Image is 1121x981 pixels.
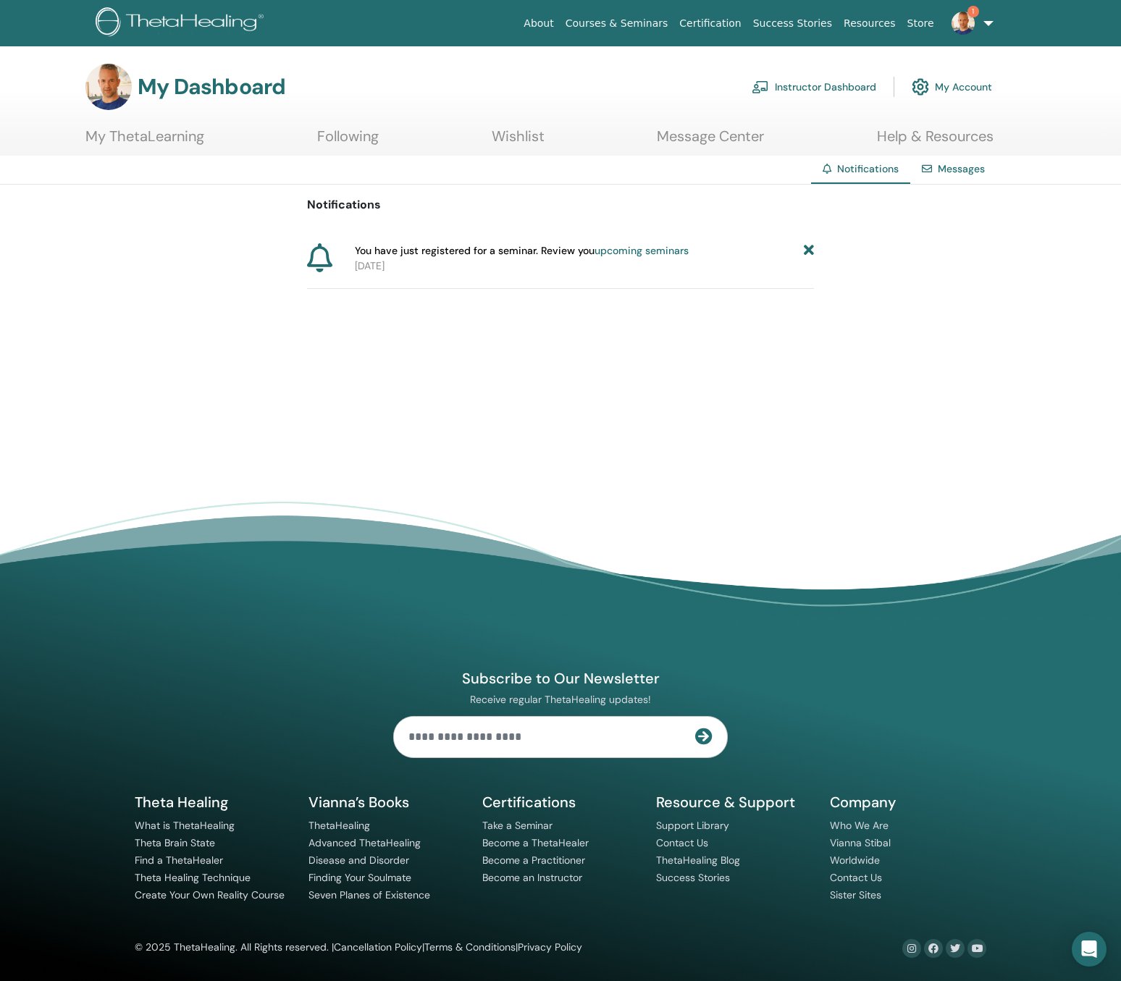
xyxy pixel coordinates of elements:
[838,10,902,37] a: Resources
[656,793,813,812] h5: Resource & Support
[912,71,992,103] a: My Account
[752,80,769,93] img: chalkboard-teacher.svg
[673,10,747,37] a: Certification
[355,258,814,274] p: [DATE]
[902,10,940,37] a: Store
[1072,932,1107,967] div: Open Intercom Messenger
[135,888,285,901] a: Create Your Own Reality Course
[482,871,582,884] a: Become an Instructor
[560,10,674,37] a: Courses & Seminars
[317,127,379,156] a: Following
[135,836,215,849] a: Theta Brain State
[482,819,553,832] a: Take a Seminar
[877,127,994,156] a: Help & Resources
[952,12,975,35] img: default.jpg
[308,836,421,849] a: Advanced ThetaHealing
[135,819,235,832] a: What is ThetaHealing
[308,871,411,884] a: Finding Your Soulmate
[308,819,370,832] a: ThetaHealing
[656,871,730,884] a: Success Stories
[308,888,430,901] a: Seven Planes of Existence
[830,819,889,832] a: Who We Are
[135,871,251,884] a: Theta Healing Technique
[308,854,409,867] a: Disease and Disorder
[393,693,728,706] p: Receive regular ThetaHealing updates!
[482,793,639,812] h5: Certifications
[492,127,545,156] a: Wishlist
[518,940,582,953] a: Privacy Policy
[830,836,891,849] a: Vianna Stibal
[752,71,876,103] a: Instructor Dashboard
[96,7,269,40] img: logo.png
[830,854,880,867] a: Worldwide
[657,127,764,156] a: Message Center
[355,243,689,258] span: You have just registered for a seminar. Review you
[307,196,814,214] p: Notifications
[482,836,589,849] a: Become a ThetaHealer
[135,793,291,812] h5: Theta Healing
[135,939,582,956] div: © 2025 ThetaHealing. All Rights reserved. | | |
[656,836,708,849] a: Contact Us
[138,74,285,100] h3: My Dashboard
[967,6,979,17] span: 1
[830,793,986,812] h5: Company
[518,10,559,37] a: About
[830,888,881,901] a: Sister Sites
[938,162,985,175] a: Messages
[85,127,204,156] a: My ThetaLearning
[912,75,929,99] img: cog.svg
[393,669,728,688] h4: Subscribe to Our Newsletter
[135,854,223,867] a: Find a ThetaHealer
[656,819,729,832] a: Support Library
[424,940,516,953] a: Terms & Conditions
[308,793,465,812] h5: Vianna’s Books
[482,854,585,867] a: Become a Practitioner
[85,64,132,110] img: default.jpg
[334,940,422,953] a: Cancellation Policy
[595,244,689,257] a: upcoming seminars
[747,10,838,37] a: Success Stories
[656,854,740,867] a: ThetaHealing Blog
[837,162,899,175] span: Notifications
[830,871,882,884] a: Contact Us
